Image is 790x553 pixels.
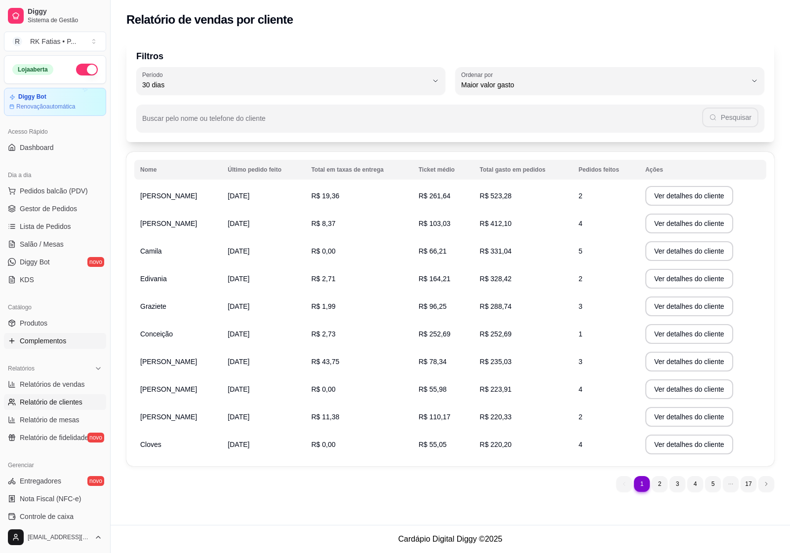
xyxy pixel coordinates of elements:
span: R$ 0,00 [311,385,335,393]
span: R$ 55,98 [419,385,447,393]
span: Diggy Bot [20,257,50,267]
span: 3 [579,358,583,366]
label: Ordenar por [461,71,496,79]
nav: pagination navigation [611,471,779,497]
button: Ver detalhes do cliente [645,407,733,427]
a: DiggySistema de Gestão [4,4,106,28]
li: pagination item 4 [687,476,703,492]
th: Pedidos feitos [573,160,639,180]
span: Salão / Mesas [20,239,64,249]
button: Alterar Status [76,64,98,75]
input: Buscar pelo nome ou telefone do cliente [142,117,702,127]
p: Filtros [136,49,764,63]
span: [DATE] [228,358,249,366]
span: R$ 43,75 [311,358,339,366]
button: Ordenar porMaior valor gasto [455,67,764,95]
span: 3 [579,302,583,310]
button: Ver detalhes do cliente [645,435,733,454]
a: Gestor de Pedidos [4,201,106,217]
button: Ver detalhes do cliente [645,379,733,399]
span: 30 dias [142,80,428,90]
span: [DATE] [228,385,249,393]
span: R$ 78,34 [419,358,447,366]
span: R$ 220,20 [480,441,512,448]
div: Gerenciar [4,457,106,473]
h2: Relatório de vendas por cliente [126,12,293,28]
div: RK Fatias • P ... [30,37,76,46]
span: [DATE] [228,275,249,283]
span: Sistema de Gestão [28,16,102,24]
span: Entregadores [20,476,61,486]
span: Nota Fiscal (NFC-e) [20,494,81,504]
a: Nota Fiscal (NFC-e) [4,491,106,507]
span: 2 [579,413,583,421]
span: [DATE] [228,413,249,421]
span: R$ 252,69 [480,330,512,338]
span: Relatórios de vendas [20,379,85,389]
span: R$ 164,21 [419,275,451,283]
span: [DATE] [228,247,249,255]
a: KDS [4,272,106,288]
li: pagination item 3 [670,476,685,492]
span: R$ 252,69 [419,330,451,338]
span: [EMAIL_ADDRESS][DOMAIN_NAME] [28,533,90,541]
span: R$ 55,05 [419,441,447,448]
a: Relatório de fidelidadenovo [4,430,106,445]
button: Período30 dias [136,67,445,95]
span: Pedidos balcão (PDV) [20,186,88,196]
a: Relatório de mesas [4,412,106,428]
span: R$ 2,71 [311,275,335,283]
a: Dashboard [4,140,106,155]
li: pagination item 2 [652,476,668,492]
span: [DATE] [228,302,249,310]
li: pagination item 1 active [634,476,650,492]
button: Ver detalhes do cliente [645,324,733,344]
span: Graziete [140,302,166,310]
span: R$ 331,04 [480,247,512,255]
span: KDS [20,275,34,285]
span: Lista de Pedidos [20,221,71,231]
button: Ver detalhes do cliente [645,296,733,316]
a: Entregadoresnovo [4,473,106,489]
span: R$ 0,00 [311,247,335,255]
a: Produtos [4,315,106,331]
span: 2 [579,192,583,200]
span: R$ 1,99 [311,302,335,310]
span: [PERSON_NAME] [140,192,197,200]
span: Relatório de clientes [20,397,82,407]
span: Camila [140,247,162,255]
span: Conceição [140,330,173,338]
span: R$ 66,21 [419,247,447,255]
span: [DATE] [228,441,249,448]
button: Select a team [4,32,106,51]
span: Gestor de Pedidos [20,204,77,214]
span: R$ 96,25 [419,302,447,310]
span: R$ 220,33 [480,413,512,421]
span: R$ 261,64 [419,192,451,200]
span: R$ 412,10 [480,220,512,227]
span: [PERSON_NAME] [140,220,197,227]
span: [DATE] [228,220,249,227]
button: [EMAIL_ADDRESS][DOMAIN_NAME] [4,525,106,549]
span: [DATE] [228,192,249,200]
button: Ver detalhes do cliente [645,214,733,233]
span: 4 [579,441,583,448]
span: R$ 11,38 [311,413,339,421]
th: Nome [134,160,222,180]
span: Cloves [140,441,161,448]
span: Edivania [140,275,167,283]
a: Complementos [4,333,106,349]
span: R$ 223,91 [480,385,512,393]
th: Último pedido feito [222,160,305,180]
span: R$ 523,28 [480,192,512,200]
span: Relatório de mesas [20,415,79,425]
span: Diggy [28,7,102,16]
th: Total em taxas de entrega [305,160,412,180]
th: Ações [639,160,766,180]
span: R$ 0,00 [311,441,335,448]
a: Diggy Botnovo [4,254,106,270]
footer: Cardápio Digital Diggy © 2025 [111,525,790,553]
span: Complementos [20,336,66,346]
span: 4 [579,385,583,393]
span: Maior valor gasto [461,80,747,90]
